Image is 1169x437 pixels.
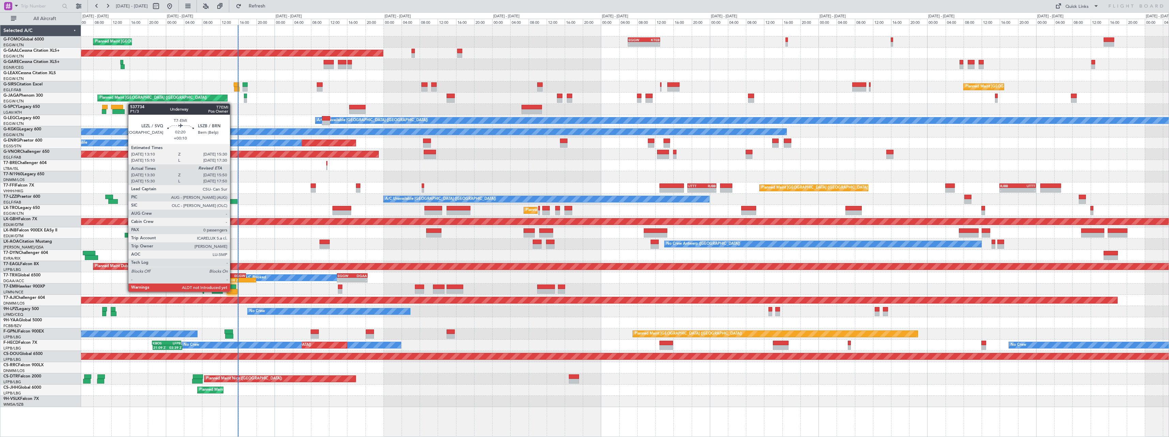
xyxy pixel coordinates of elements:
[3,228,57,232] a: LX-INBFalcon 900EX EASy II
[946,19,964,25] div: 04:00
[256,19,275,25] div: 20:00
[3,307,17,311] span: 9H-LPZ
[1054,19,1072,25] div: 04:00
[3,144,21,149] a: EGSS/STN
[1052,1,1102,12] button: Quick Links
[3,99,24,104] a: EGGW/LTN
[130,19,148,25] div: 16:00
[3,110,22,115] a: LGAV/ATH
[3,172,44,176] a: T7-N1960Legacy 650
[3,49,60,53] a: G-GAALCessna Citation XLS+
[3,127,19,131] span: G-KGKG
[1000,184,1017,188] div: RJBB
[220,19,238,25] div: 12:00
[3,87,21,93] a: EGLF/FAB
[230,274,245,278] div: EGGW
[3,161,47,165] a: T7-BREChallenger 604
[167,14,193,19] div: [DATE] - [DATE]
[492,19,510,25] div: 00:00
[688,188,702,192] div: -
[1145,19,1163,25] div: 00:00
[166,19,184,25] div: 00:00
[82,14,109,19] div: [DATE] - [DATE]
[456,19,474,25] div: 16:00
[493,14,519,19] div: [DATE] - [DATE]
[3,71,18,75] span: G-LEAX
[384,19,402,25] div: 00:00
[3,195,17,199] span: T7-LZZI
[728,19,746,25] div: 04:00
[347,19,365,25] div: 16:00
[3,132,24,137] a: EGGW/LTN
[3,368,25,373] a: DNMM/LOS
[3,391,21,396] a: LFPB/LBG
[111,19,129,25] div: 12:00
[3,116,40,120] a: G-LEGCLegacy 600
[782,19,800,25] div: 16:00
[529,19,547,25] div: 08:00
[909,19,927,25] div: 20:00
[3,60,19,64] span: G-GARE
[168,345,182,350] div: 03:39 Z
[420,19,438,25] div: 08:00
[3,183,34,188] a: T7-FFIFalcon 7X
[3,206,40,210] a: LX-TROLegacy 650
[3,285,17,289] span: T7-EMI
[3,379,21,385] a: LFPB/LBG
[7,13,74,24] button: All Aircraft
[365,19,384,25] div: 20:00
[583,19,601,25] div: 20:00
[891,19,909,25] div: 16:00
[3,166,19,171] a: LTBA/ISL
[1091,19,1109,25] div: 12:00
[3,352,43,356] a: CS-DOUGlobal 6500
[338,274,352,278] div: EGGW
[565,19,583,25] div: 16:00
[276,14,302,19] div: [DATE] - [DATE]
[3,127,41,131] a: G-KGKGLegacy 600
[317,115,428,126] div: A/C Unavailable [GEOGRAPHIC_DATA] ([GEOGRAPHIC_DATA])
[1000,19,1018,25] div: 16:00
[3,200,21,205] a: EGLF/FAB
[226,278,241,282] div: 13:08 Z
[628,38,644,42] div: EGGW
[746,19,764,25] div: 08:00
[3,43,24,48] a: EGGW/LTN
[837,19,855,25] div: 04:00
[655,19,673,25] div: 12:00
[3,217,37,221] a: LX-GBHFalcon 7X
[1037,14,1063,19] div: [DATE] - [DATE]
[965,82,1073,92] div: Planned Maint [GEOGRAPHIC_DATA] ([GEOGRAPHIC_DATA])
[1011,340,1026,350] div: No Crew
[3,312,23,317] a: LFMD/CEQ
[644,42,659,46] div: -
[21,1,60,11] input: Trip Number
[3,402,24,407] a: WMSA/SZB
[3,161,17,165] span: T7-BRE
[3,318,19,322] span: 9H-YAA
[1065,3,1089,10] div: Quick Links
[964,19,982,25] div: 08:00
[238,19,256,25] div: 16:00
[3,374,41,378] a: CS-DTRFalcon 2000
[3,94,43,98] a: G-JAGAPhenom 300
[3,82,16,86] span: G-SIRS
[352,278,367,282] div: -
[184,19,202,25] div: 04:00
[547,19,565,25] div: 12:00
[3,335,21,340] a: LFPB/LBG
[3,65,24,70] a: EGNR/CEG
[148,19,166,25] div: 20:00
[3,251,48,255] a: T7-DYNChallenger 604
[3,285,45,289] a: T7-EMIHawker 900XP
[3,273,41,277] a: T7-TRXGlobal 6500
[338,278,352,282] div: -
[3,352,19,356] span: CS-DOU
[3,278,24,284] a: DGAA/ACC
[3,341,18,345] span: F-HECD
[3,397,39,401] a: 9H-VSLKFalcon 7X
[688,184,702,188] div: UTTT
[438,19,456,25] div: 12:00
[3,233,24,239] a: EDLW/DTM
[3,301,25,306] a: DNMM/LOS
